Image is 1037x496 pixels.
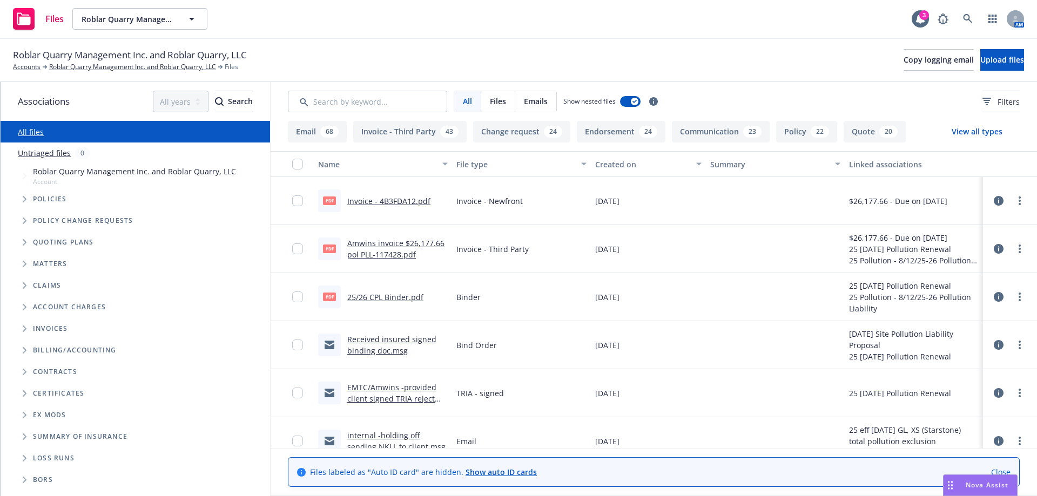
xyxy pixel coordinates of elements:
[1013,194,1026,207] a: more
[33,261,67,267] span: Matters
[1013,434,1026,447] a: more
[33,196,67,202] span: Policies
[672,121,770,142] button: Communication
[347,382,436,426] a: EMTC/Amwins -provided client signed TRIA reject form for [DATE] CPL renewal.msg
[595,195,619,207] span: [DATE]
[323,244,336,253] span: pdf
[595,159,690,170] div: Created on
[347,196,430,206] a: Invoice - 4B3FDA12.pdf
[18,94,70,108] span: Associations
[288,91,447,112] input: Search by keyword...
[33,177,236,186] span: Account
[49,62,216,72] a: Roblar Quarry Management Inc. and Roblar Quarry, LLC
[310,466,537,478] span: Files labeled as "Auto ID card" are hidden.
[524,96,548,107] span: Emails
[13,48,247,62] span: Roblar Quarry Management Inc. and Roblar Quarry, LLC
[82,13,175,25] span: Roblar Quarry Management Inc. and Roblar Quarry, LLC
[1013,386,1026,399] a: more
[33,325,68,332] span: Invoices
[323,293,336,301] span: pdf
[292,243,303,254] input: Toggle Row Selected
[577,121,665,142] button: Endorsement
[1,339,270,491] div: Folder Tree Example
[33,218,133,224] span: Policy change requests
[991,466,1011,478] a: Close
[849,159,979,170] div: Linked associations
[904,49,974,71] button: Copy logging email
[456,388,504,399] span: TRIA - signed
[33,282,61,289] span: Claims
[544,126,562,138] div: 24
[1013,290,1026,303] a: more
[982,96,1020,107] span: Filters
[225,62,238,72] span: Files
[849,255,979,266] div: 25 Pollution - 8/12/25-26 Pollution Liability
[595,436,619,447] span: [DATE]
[563,97,616,106] span: Show nested files
[490,96,506,107] span: Files
[292,195,303,206] input: Toggle Row Selected
[849,195,947,207] div: $26,177.66 - Due on [DATE]
[919,10,929,20] div: 3
[463,96,472,107] span: All
[849,232,979,243] div: $26,177.66 - Due on [DATE]
[215,91,253,112] div: Search
[980,55,1024,65] span: Upload files
[639,126,657,138] div: 24
[314,151,452,177] button: Name
[595,388,619,399] span: [DATE]
[33,166,236,177] span: Roblar Quarry Management Inc. and Roblar Quarry, LLC
[292,339,303,350] input: Toggle Row Selected
[849,388,951,399] div: 25 [DATE] Pollution Renewal
[932,8,954,30] a: Report a Bug
[706,151,844,177] button: Summary
[849,424,979,458] div: 25 eff [DATE] GL, XS (Starstone) total pollution exclusion amendment -adding back hostile fire
[347,430,446,452] a: internal -holding off sending NKLL to client.msg
[18,147,71,159] a: Untriaged files
[849,328,979,351] div: [DATE] Site Pollution Liability Proposal
[466,467,537,477] a: Show auto ID cards
[456,339,497,351] span: Bind Order
[456,291,481,303] span: Binder
[1013,338,1026,351] a: more
[980,49,1024,71] button: Upload files
[320,126,339,138] div: 68
[347,238,445,260] a: Amwins invoice $26,177.66 pol PLL-117428.pdf
[353,121,467,142] button: Invoice - Third Party
[33,347,117,354] span: Billing/Accounting
[1013,242,1026,255] a: more
[452,151,590,177] button: File type
[844,121,906,142] button: Quote
[288,121,347,142] button: Email
[215,97,224,106] svg: Search
[292,388,303,398] input: Toggle Row Selected
[957,8,979,30] a: Search
[934,121,1020,142] button: View all types
[440,126,459,138] div: 43
[33,433,127,440] span: Summary of insurance
[347,334,436,356] a: Received insured signed binding doc.msg
[710,159,828,170] div: Summary
[849,243,979,255] div: 25 [DATE] Pollution Renewal
[456,159,574,170] div: File type
[33,412,66,418] span: Ex Mods
[845,151,983,177] button: Linked associations
[33,239,94,246] span: Quoting plans
[982,8,1004,30] a: Switch app
[743,126,762,138] div: 23
[33,455,75,461] span: Loss Runs
[318,159,436,170] div: Name
[595,243,619,255] span: [DATE]
[849,280,979,291] div: 25 [DATE] Pollution Renewal
[9,4,68,34] a: Files
[45,15,64,23] span: Files
[13,62,41,72] a: Accounts
[33,304,106,310] span: Account charges
[944,475,957,495] div: Drag to move
[33,369,77,375] span: Contracts
[982,91,1020,112] button: Filters
[473,121,570,142] button: Change request
[904,55,974,65] span: Copy logging email
[292,159,303,169] input: Select all
[595,291,619,303] span: [DATE]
